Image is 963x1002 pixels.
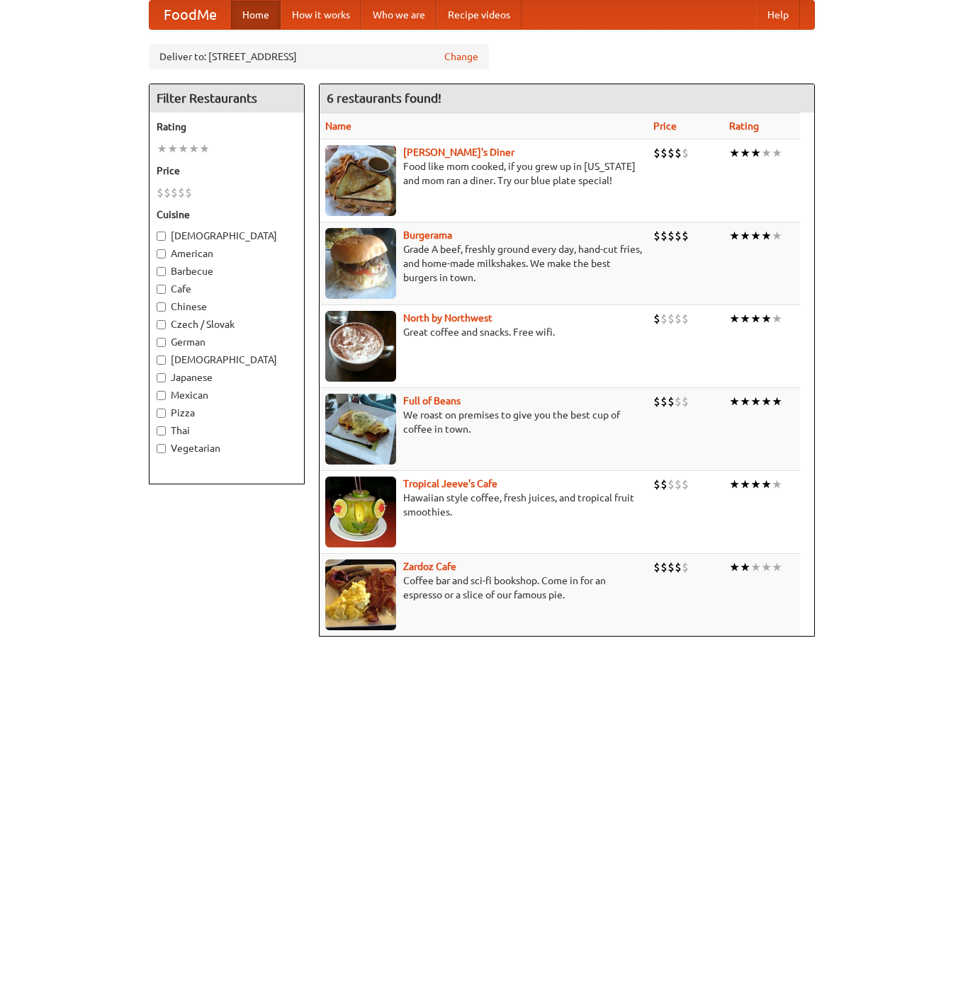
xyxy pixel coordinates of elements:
[437,1,522,29] a: Recipe videos
[157,229,297,243] label: [DEMOGRAPHIC_DATA]
[750,477,761,492] li: ★
[403,478,497,489] b: Tropical Jeeve's Cafe
[668,145,675,161] li: $
[750,228,761,244] li: ★
[157,355,166,365] input: [DEMOGRAPHIC_DATA]
[157,207,297,222] h5: Cuisine
[157,285,166,294] input: Cafe
[157,264,297,278] label: Barbecue
[772,559,782,575] li: ★
[682,394,689,409] li: $
[157,267,166,276] input: Barbecue
[157,426,166,435] input: Thai
[178,185,185,200] li: $
[403,561,456,572] a: Zardoz Cafe
[675,477,682,492] li: $
[149,44,489,69] div: Deliver to: [STREET_ADDRESS]
[653,477,660,492] li: $
[157,388,297,402] label: Mexican
[660,477,668,492] li: $
[772,477,782,492] li: ★
[756,1,800,29] a: Help
[403,395,461,406] a: Full of Beans
[325,394,396,465] img: beans.jpg
[157,164,297,178] h5: Price
[750,311,761,326] li: ★
[660,228,668,244] li: $
[772,394,782,409] li: ★
[729,120,759,132] a: Rating
[157,320,166,329] input: Czech / Slovak
[157,406,297,420] label: Pizza
[157,338,166,347] input: German
[740,228,750,244] li: ★
[157,353,297,367] label: [DEMOGRAPHIC_DATA]
[668,228,675,244] li: $
[325,325,642,339] p: Great coffee and snacks. Free wifi.
[740,477,750,492] li: ★
[750,559,761,575] li: ★
[682,228,689,244] li: $
[281,1,361,29] a: How it works
[653,145,660,161] li: $
[675,228,682,244] li: $
[150,1,231,29] a: FoodMe
[682,559,689,575] li: $
[157,391,166,400] input: Mexican
[444,50,478,64] a: Change
[668,394,675,409] li: $
[761,228,772,244] li: ★
[199,141,210,156] li: ★
[729,477,740,492] li: ★
[171,185,178,200] li: $
[660,394,668,409] li: $
[740,145,750,161] li: ★
[761,311,772,326] li: ★
[729,228,740,244] li: ★
[653,120,677,132] a: Price
[157,423,297,438] label: Thai
[761,477,772,492] li: ★
[729,559,740,575] li: ★
[761,559,772,575] li: ★
[740,311,750,326] li: ★
[325,159,642,188] p: Food like mom cooked, if you grew up in [US_STATE] and mom ran a diner. Try our blue plate special!
[325,242,642,285] p: Grade A beef, freshly ground every day, hand-cut fries, and home-made milkshakes. We make the bes...
[740,559,750,575] li: ★
[157,300,297,314] label: Chinese
[157,373,166,382] input: Japanese
[682,477,689,492] li: $
[729,394,740,409] li: ★
[750,145,761,161] li: ★
[750,394,761,409] li: ★
[675,559,682,575] li: $
[188,141,199,156] li: ★
[327,91,441,105] ng-pluralize: 6 restaurants found!
[157,444,166,453] input: Vegetarian
[403,229,452,241] a: Burgerama
[157,370,297,385] label: Japanese
[668,477,675,492] li: $
[325,491,642,519] p: Hawaiian style coffee, fresh juices, and tropical fruit smoothies.
[325,228,396,299] img: burgerama.jpg
[325,311,396,382] img: north.jpg
[157,282,297,296] label: Cafe
[729,145,740,161] li: ★
[157,317,297,331] label: Czech / Slovak
[403,312,492,324] b: North by Northwest
[675,394,682,409] li: $
[164,185,171,200] li: $
[772,145,782,161] li: ★
[660,145,668,161] li: $
[682,311,689,326] li: $
[157,120,297,134] h5: Rating
[668,559,675,575] li: $
[185,185,192,200] li: $
[668,311,675,326] li: $
[675,311,682,326] li: $
[653,394,660,409] li: $
[157,246,297,261] label: American
[231,1,281,29] a: Home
